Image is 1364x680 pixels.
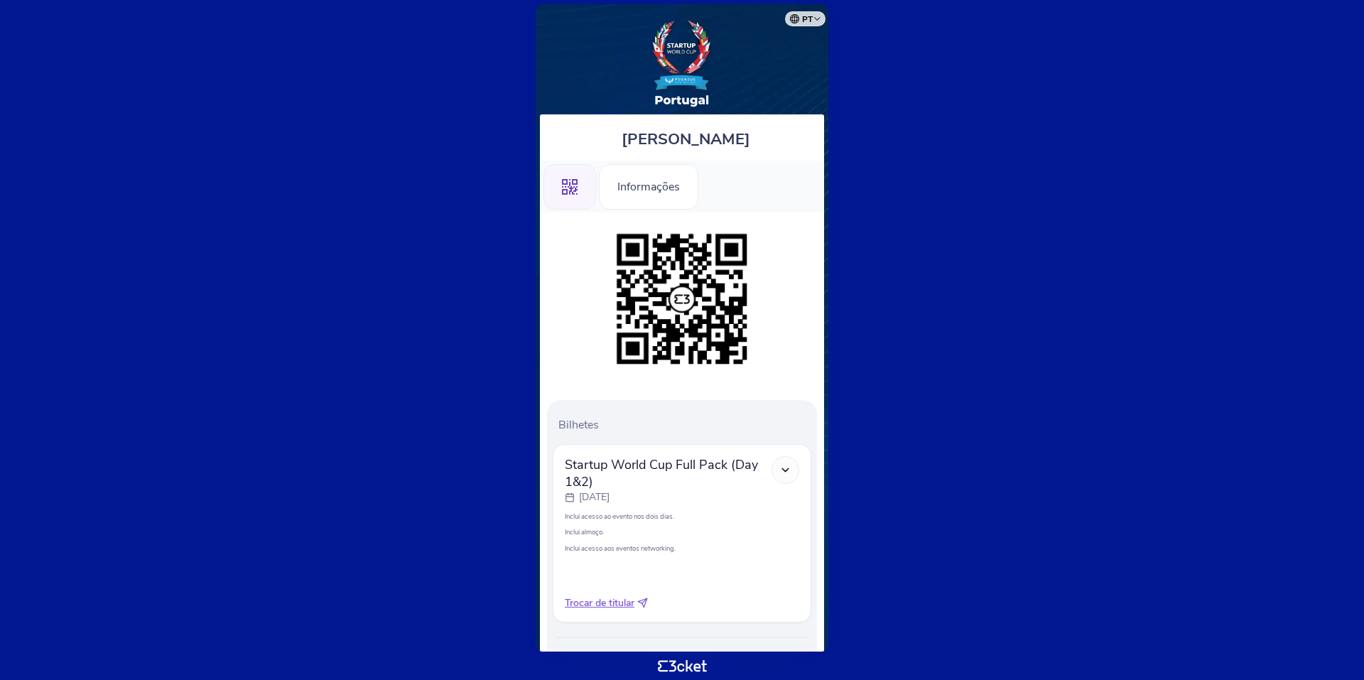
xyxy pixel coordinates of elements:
[650,18,714,107] img: Startup World Cup Portugal
[565,456,772,490] span: Startup World Cup Full Pack (Day 1&2)
[565,527,799,536] p: Inclui almoço.
[599,178,698,193] a: Informações
[579,490,610,504] p: [DATE]
[565,596,634,610] span: Trocar de titular
[599,164,698,210] div: Informações
[565,512,799,521] p: Inclui acesso ao evento nos dois dias.
[622,129,750,150] span: [PERSON_NAME]
[558,417,811,433] p: Bilhetes
[565,544,799,553] p: Inclui acesso aos eventos networking.
[610,227,754,372] img: e0606a5b97ea46deb96015b3d869c40c.png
